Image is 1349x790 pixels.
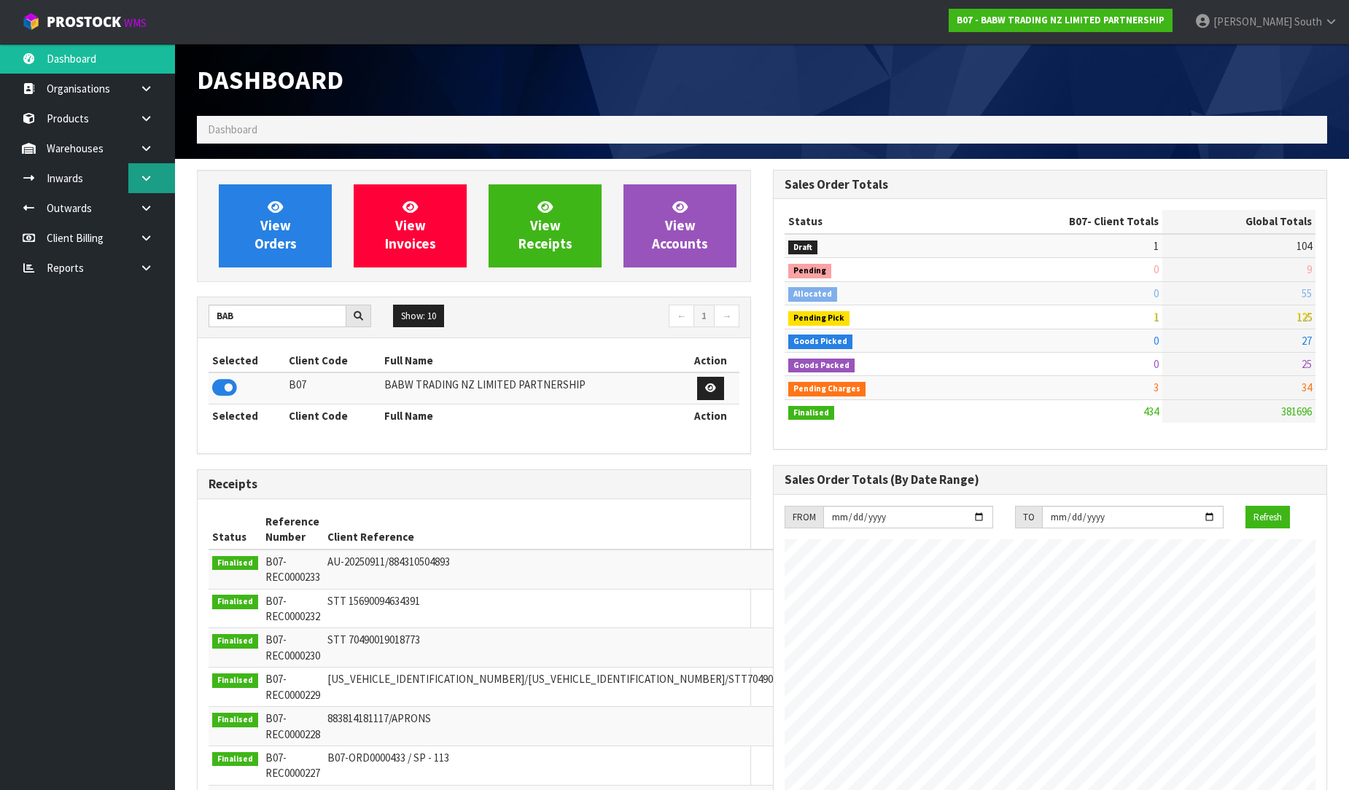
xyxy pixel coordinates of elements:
[393,305,444,328] button: Show: 10
[22,12,40,31] img: cube-alt.png
[788,311,850,326] span: Pending Pick
[949,9,1173,32] a: B07 - BABW TRADING NZ LIMITED PARTNERSHIP
[1154,262,1159,276] span: 0
[1296,239,1312,253] span: 104
[1162,210,1315,233] th: Global Totals
[265,672,320,701] span: B07-REC0000229
[262,510,324,550] th: Reference Number
[327,633,420,646] span: STT 70490019018773
[1143,404,1159,418] span: 434
[669,305,694,328] a: ←
[209,305,346,327] input: Search clients
[623,184,736,267] a: ViewAccounts
[209,510,262,550] th: Status
[1154,239,1159,253] span: 1
[254,198,297,253] span: View Orders
[518,198,572,253] span: View Receipts
[1154,310,1159,324] span: 1
[324,510,807,550] th: Client Reference
[197,63,343,96] span: Dashboard
[212,634,258,649] span: Finalised
[212,595,258,609] span: Finalised
[682,349,739,372] th: Action
[785,506,823,529] div: FROM
[327,594,420,608] span: STT 15690094634391
[485,305,739,330] nav: Page navigation
[1154,334,1159,348] span: 0
[212,752,258,767] span: Finalised
[209,349,285,372] th: Selected
[381,372,681,404] td: BABW TRADING NZ LIMITED PARTNERSHIP
[960,210,1162,233] th: - Client Totals
[785,473,1315,487] h3: Sales Order Totals (By Date Range)
[1296,310,1312,324] span: 125
[327,751,449,764] span: B07-ORD0000433 / SP - 113
[788,335,852,349] span: Goods Picked
[285,404,381,427] th: Client Code
[1069,214,1087,228] span: B07
[957,14,1165,26] strong: B07 - BABW TRADING NZ LIMITED PARTNERSHIP
[381,349,681,372] th: Full Name
[385,198,436,253] span: View Invoices
[1015,506,1042,529] div: TO
[209,477,739,491] h3: Receipts
[212,673,258,688] span: Finalised
[785,210,960,233] th: Status
[1154,286,1159,300] span: 0
[265,633,320,662] span: B07-REC0000230
[1307,262,1312,276] span: 9
[212,556,258,571] span: Finalised
[1302,286,1312,300] span: 55
[47,12,121,31] span: ProStock
[652,198,708,253] span: View Accounts
[1213,15,1292,28] span: [PERSON_NAME]
[788,382,866,396] span: Pending Charges
[327,711,431,725] span: 883814181117/APRONS
[785,178,1315,192] h3: Sales Order Totals
[1154,357,1159,371] span: 0
[1281,404,1312,418] span: 381696
[788,240,817,255] span: Draft
[1302,357,1312,371] span: 25
[354,184,467,267] a: ViewInvoices
[265,711,320,740] span: B07-REC0000228
[285,372,381,404] td: B07
[381,404,681,427] th: Full Name
[265,594,320,623] span: B07-REC0000232
[1245,506,1290,529] button: Refresh
[682,404,739,427] th: Action
[1302,334,1312,348] span: 27
[1154,380,1159,394] span: 3
[265,555,320,584] span: B07-REC0000233
[1294,15,1322,28] span: South
[1302,380,1312,394] span: 34
[327,672,804,686] span: [US_VEHICLE_IDENTIFICATION_NUMBER]/[US_VEHICLE_IDENTIFICATION_NUMBER]/STT70490019018
[788,406,834,421] span: Finalised
[693,305,715,328] a: 1
[265,751,320,780] span: B07-REC0000227
[714,305,739,328] a: →
[124,16,147,30] small: WMS
[219,184,332,267] a: ViewOrders
[212,713,258,727] span: Finalised
[285,349,381,372] th: Client Code
[788,264,831,278] span: Pending
[788,287,837,302] span: Allocated
[209,404,285,427] th: Selected
[327,555,450,568] span: AU-20250911/884310504893
[489,184,602,267] a: ViewReceipts
[788,359,855,373] span: Goods Packed
[208,122,257,136] span: Dashboard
